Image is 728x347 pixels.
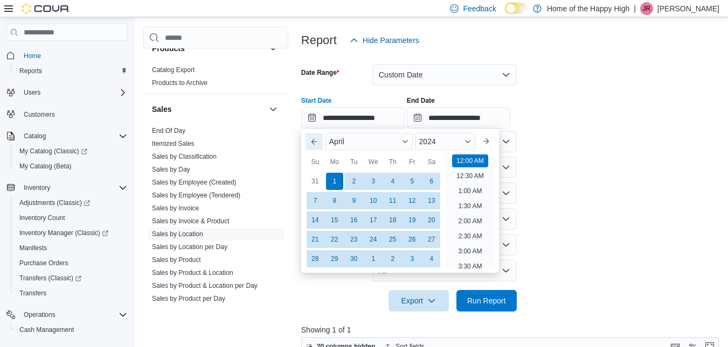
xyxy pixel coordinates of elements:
span: Cash Management [15,323,127,336]
button: Catalog [19,130,50,143]
span: Sales by Location per Day [152,243,227,251]
div: day-26 [404,231,421,248]
div: day-8 [326,192,343,209]
span: Purchase Orders [15,257,127,270]
p: Showing 1 of 1 [301,324,723,335]
span: Reports [15,65,127,77]
a: Purchase Orders [15,257,73,270]
div: day-7 [307,192,324,209]
p: | [634,2,636,15]
span: Inventory [24,183,50,192]
li: 2:00 AM [454,215,486,228]
span: My Catalog (Classic) [19,147,87,155]
div: Button. Open the year selector. 2024 is currently selected. [415,133,476,150]
div: day-11 [384,192,401,209]
label: Date Range [301,68,339,77]
a: Home [19,49,45,62]
a: Inventory Manager (Classic) [15,226,113,239]
a: Sales by Product & Location [152,269,233,277]
div: day-12 [404,192,421,209]
span: Cash Management [19,325,74,334]
li: 12:00 AM [452,154,488,167]
button: Home [2,47,131,63]
li: 3:30 AM [454,260,486,273]
span: Home [19,48,127,62]
button: Customers [2,107,131,122]
span: Transfers [15,287,127,300]
span: Operations [24,310,56,319]
span: Transfers (Classic) [19,274,81,282]
button: Products [152,43,265,54]
div: Sales [143,124,288,309]
span: Inventory Manager (Classic) [19,229,108,237]
button: Run Report [456,290,517,311]
a: Customers [19,108,59,121]
a: End Of Day [152,127,185,134]
a: Sales by Product per Day [152,295,225,302]
div: day-1 [326,173,343,190]
div: Fr [404,153,421,171]
div: day-19 [404,211,421,229]
button: Transfers [11,286,131,301]
div: April, 2024 [306,172,441,268]
span: Users [24,88,40,97]
a: Transfers (Classic) [15,272,86,285]
span: Manifests [19,244,47,252]
button: Inventory [19,181,54,194]
a: Sales by Location per Day [152,243,227,251]
div: day-29 [326,250,343,267]
span: Catalog Export [152,66,195,74]
a: Adjustments (Classic) [15,196,94,209]
button: Sales [267,103,280,116]
a: Sales by Employee (Tendered) [152,192,240,199]
a: Sales by Invoice & Product [152,217,229,225]
a: Adjustments (Classic) [11,195,131,210]
a: Products to Archive [152,79,207,87]
a: Manifests [15,242,51,254]
div: day-20 [423,211,440,229]
div: day-25 [384,231,401,248]
div: day-22 [326,231,343,248]
button: Products [267,42,280,55]
button: Operations [19,308,60,321]
span: Inventory Count [19,214,65,222]
span: JR [643,2,651,15]
a: Itemized Sales [152,140,195,147]
div: day-16 [345,211,363,229]
h3: Sales [152,104,172,115]
div: day-1 [365,250,382,267]
span: My Catalog (Classic) [15,145,127,158]
div: Tu [345,153,363,171]
span: 2024 [419,137,436,146]
button: Inventory [2,180,131,195]
span: Adjustments (Classic) [15,196,127,209]
span: Sales by Invoice [152,204,199,213]
a: My Catalog (Classic) [15,145,92,158]
a: Sales by Product & Location per Day [152,282,258,289]
div: day-18 [384,211,401,229]
a: Sales by Location [152,230,203,238]
a: Sales by Employee (Created) [152,179,237,186]
button: Open list of options [502,163,510,172]
div: Th [384,153,401,171]
span: Catalog [24,132,46,140]
a: Sales by Classification [152,153,217,160]
a: My Catalog (Beta) [15,160,76,173]
div: day-5 [404,173,421,190]
div: Button. Open the month selector. April is currently selected. [325,133,413,150]
div: day-9 [345,192,363,209]
span: Sales by Employee (Tendered) [152,191,240,200]
div: day-27 [423,231,440,248]
label: End Date [407,96,435,105]
button: Manifests [11,240,131,256]
span: Customers [19,108,127,121]
div: We [365,153,382,171]
span: Customers [24,110,55,119]
input: Press the down key to open a popover containing a calendar. [407,107,510,129]
div: day-2 [345,173,363,190]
